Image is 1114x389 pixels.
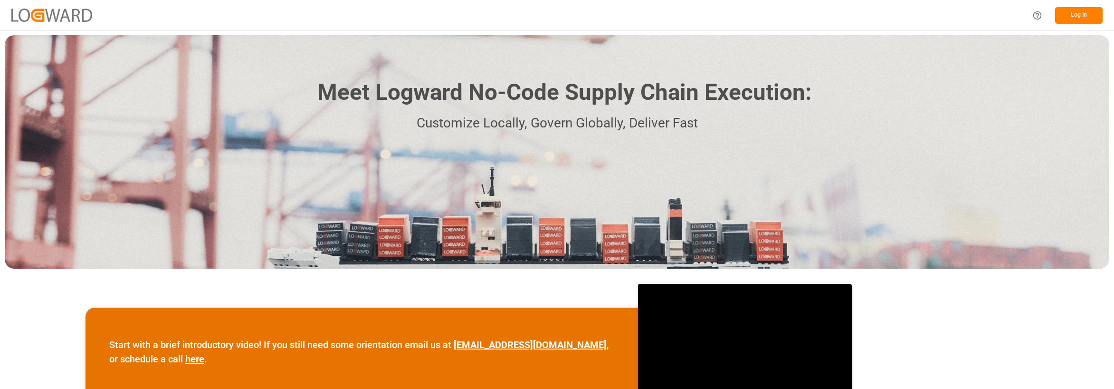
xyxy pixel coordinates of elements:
p: Customize Locally, Govern Globally, Deliver Fast [303,113,811,134]
button: Help Center [1027,5,1048,26]
h1: Meet Logward No-Code Supply Chain Execution: [317,76,811,109]
p: Start with a brief introductory video! If you still need some orientation email us at , or schedu... [109,338,614,366]
a: [EMAIL_ADDRESS][DOMAIN_NAME] [454,339,607,350]
a: here [185,353,204,365]
button: Log In [1055,7,1103,24]
img: Logward_new_orange.png [11,9,92,21]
